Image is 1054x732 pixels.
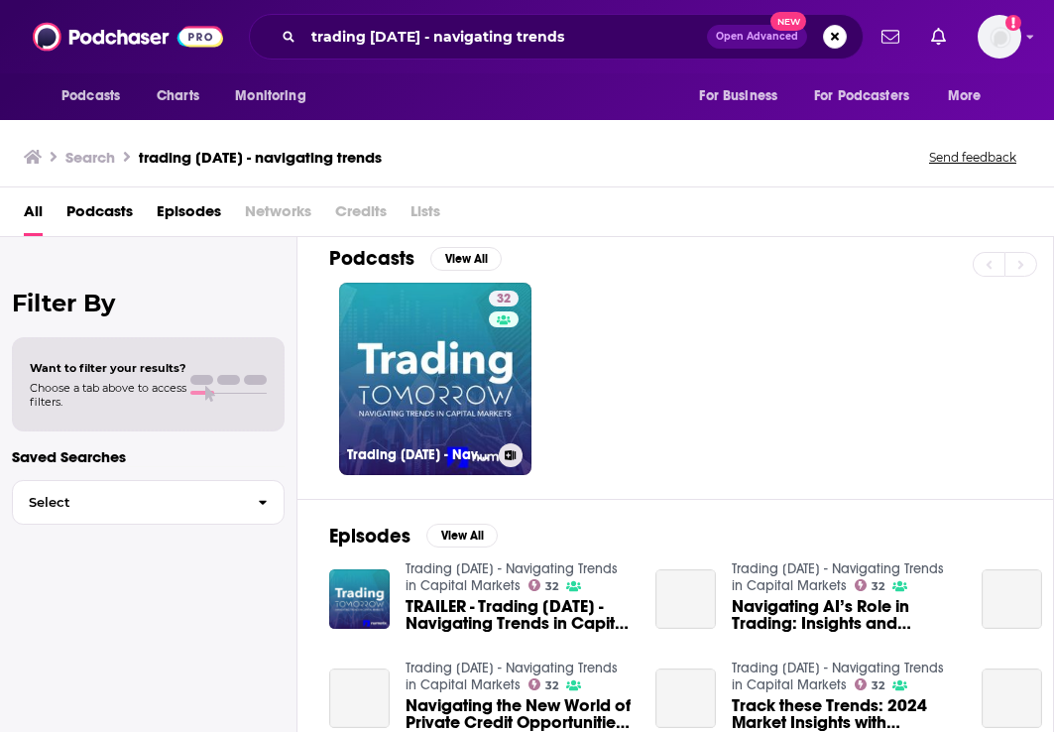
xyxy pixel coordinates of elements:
span: Select [13,496,242,509]
a: Track these Trends: 2024 Market Insights with Coalition Greenwich [732,697,958,731]
a: 32 [855,579,885,591]
span: Logged in as ellerylsmith123 [978,15,1021,59]
svg: Add a profile image [1005,15,1021,31]
a: Show notifications dropdown [923,20,954,54]
img: User Profile [978,15,1021,59]
a: Trading Tomorrow - Navigating Trends in Capital Markets [406,560,618,594]
span: 32 [872,582,884,591]
span: Want to filter your results? [30,361,186,375]
a: Trading Tomorrow - Navigating Trends in Capital Markets [732,660,944,693]
h3: trading [DATE] - navigating trends [139,148,382,167]
span: Podcasts [61,82,120,110]
a: Navigating AI’s Role in Trading: Insights and Possibilities with iVest+ (Part 1) [732,598,958,632]
a: 32 [855,678,885,690]
a: Navigating the New World of Private Credit Opportunities and Strategies [329,669,390,729]
span: 32 [545,582,558,591]
a: Navigating the New World of Private Credit Opportunities and Strategies [406,697,632,731]
span: Monitoring [235,82,305,110]
span: More [948,82,982,110]
a: PodcastsView All [329,246,502,271]
a: 32 [528,678,559,690]
button: Show profile menu [978,15,1021,59]
input: Search podcasts, credits, & more... [303,21,707,53]
a: Trading Tomorrow - Navigating Trends in Capital Markets [406,660,618,693]
p: Saved Searches [12,447,285,466]
img: Podchaser - Follow, Share and Rate Podcasts [33,18,223,56]
button: Select [12,480,285,525]
h3: Search [65,148,115,167]
span: Open Advanced [716,32,798,42]
span: For Podcasters [814,82,909,110]
h2: Filter By [12,289,285,317]
a: Podcasts [66,195,133,236]
a: Trading Tomorrow - Navigating Trends in Capital Markets [732,560,944,594]
a: EpisodesView All [329,524,498,549]
a: Track these Trends: 2024 Market Insights with Coalition Greenwich [655,669,716,729]
span: Lists [410,195,440,236]
a: Navigating AI and Financial Markets with Alvaro Cartea [982,669,1042,729]
button: open menu [934,77,1006,115]
h3: Trading [DATE] - Navigating Trends in Capital Markets [347,446,491,463]
span: 32 [545,681,558,690]
a: 32 [528,579,559,591]
a: All [24,195,43,236]
button: open menu [685,77,802,115]
a: 32Trading [DATE] - Navigating Trends in Capital Markets [339,283,531,475]
a: Episodes [157,195,221,236]
span: Networks [245,195,311,236]
button: open menu [801,77,938,115]
button: Send feedback [923,149,1022,166]
span: 32 [872,681,884,690]
a: Show notifications dropdown [874,20,907,54]
span: TRAILER - Trading [DATE] - Navigating Trends in Capital Markets [406,598,632,632]
div: Search podcasts, credits, & more... [249,14,864,60]
button: View All [430,247,502,271]
a: Navigating AI’s Role in Trading: Insights and Possibilities with iVest+ (Part 2) [982,569,1042,630]
span: Credits [335,195,387,236]
h2: Episodes [329,524,410,549]
a: 32 [489,291,519,306]
button: Open AdvancedNew [707,25,807,49]
button: View All [426,524,498,548]
span: New [770,12,806,31]
a: TRAILER - Trading Tomorrow - Navigating Trends in Capital Markets [406,598,632,632]
h2: Podcasts [329,246,414,271]
img: TRAILER - Trading Tomorrow - Navigating Trends in Capital Markets [329,569,390,630]
button: open menu [48,77,146,115]
span: Charts [157,82,199,110]
span: 32 [497,290,511,309]
span: Choose a tab above to access filters. [30,381,186,409]
button: open menu [221,77,331,115]
a: Charts [144,77,211,115]
a: Navigating AI’s Role in Trading: Insights and Possibilities with iVest+ (Part 1) [655,569,716,630]
span: For Business [699,82,777,110]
